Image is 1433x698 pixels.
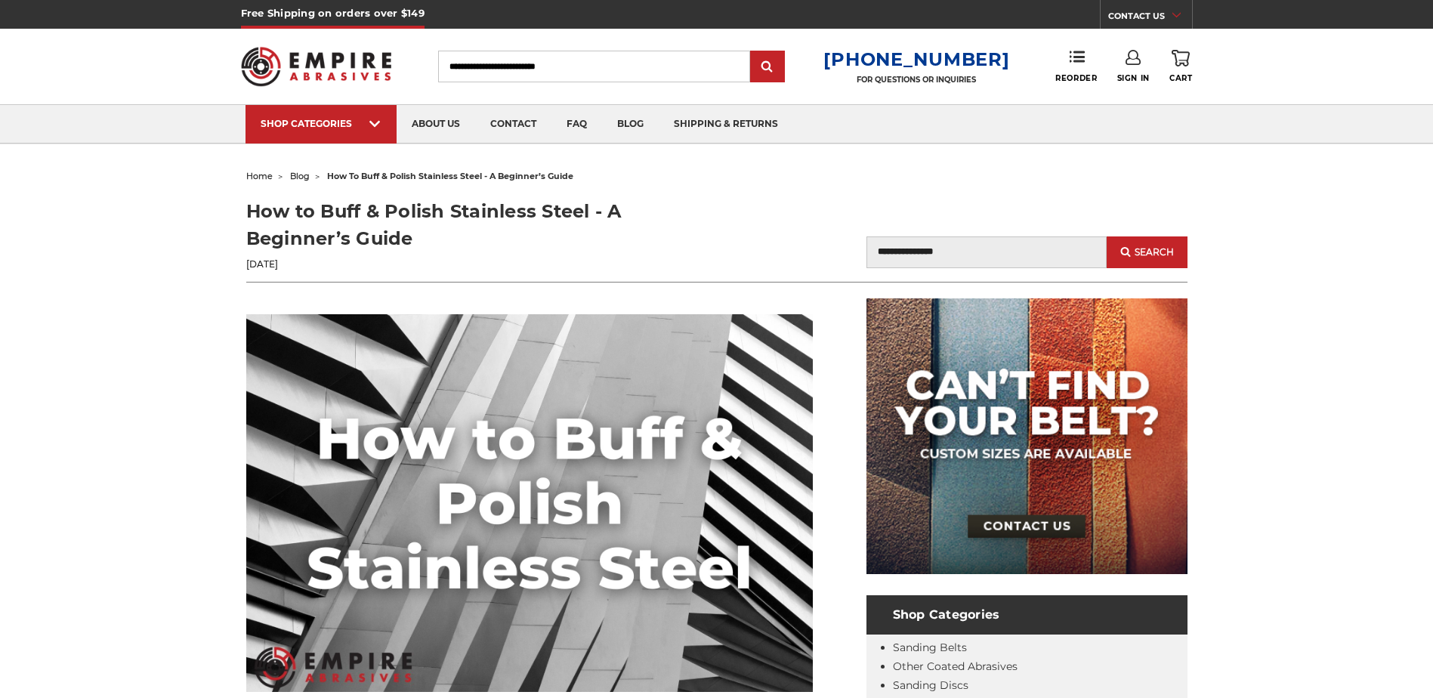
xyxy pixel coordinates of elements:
[475,105,551,144] a: contact
[1135,247,1174,258] span: Search
[893,678,968,692] a: Sanding Discs
[866,595,1187,635] h4: Shop Categories
[1055,73,1097,83] span: Reorder
[866,298,1187,574] img: promo banner for custom belts.
[246,171,273,181] a: home
[1117,73,1150,83] span: Sign In
[823,48,1009,70] a: [PHONE_NUMBER]
[1169,73,1192,83] span: Cart
[551,105,602,144] a: faq
[246,198,717,252] h1: How to Buff & Polish Stainless Steel - A Beginner’s Guide
[246,258,717,271] p: [DATE]
[659,105,793,144] a: shipping & returns
[290,171,310,181] a: blog
[893,641,967,654] a: Sanding Belts
[823,75,1009,85] p: FOR QUESTIONS OR INQUIRIES
[1169,50,1192,83] a: Cart
[1055,50,1097,82] a: Reorder
[327,171,573,181] span: how to buff & polish stainless steel - a beginner’s guide
[261,118,381,129] div: SHOP CATEGORIES
[241,37,392,96] img: Empire Abrasives
[1107,236,1187,268] button: Search
[1108,8,1192,29] a: CONTACT US
[397,105,475,144] a: about us
[752,52,783,82] input: Submit
[602,105,659,144] a: blog
[246,314,813,692] img: How to Buff & Polish Stainless Steel - A Beginner’s Guide
[893,659,1018,673] a: Other Coated Abrasives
